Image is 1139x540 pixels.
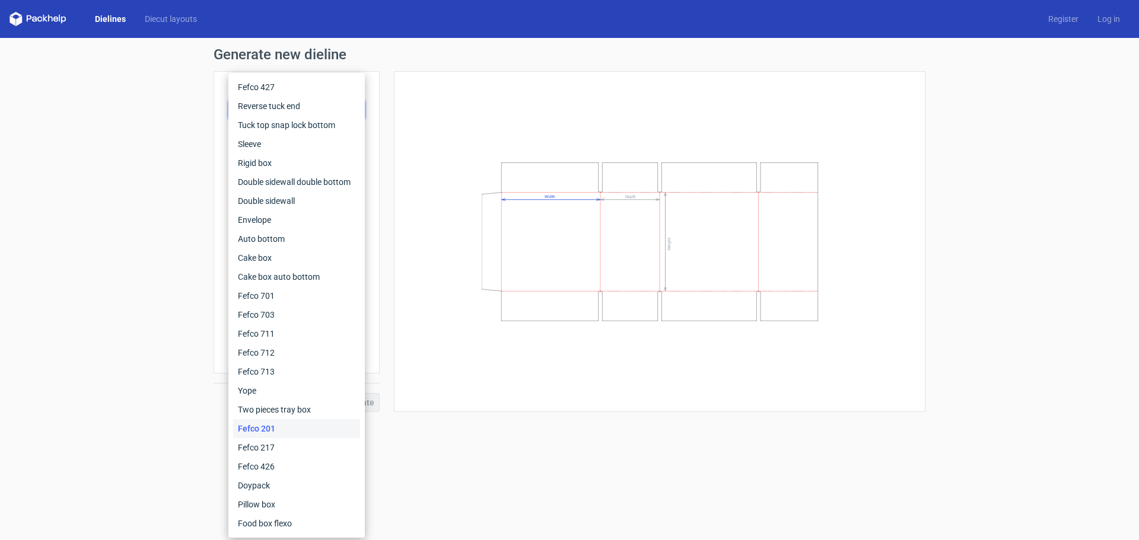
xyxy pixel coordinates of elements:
[233,457,360,476] div: Fefco 426
[233,191,360,210] div: Double sidewall
[667,238,672,250] text: Height
[233,343,360,362] div: Fefco 712
[233,172,360,191] div: Double sidewall double bottom
[233,267,360,286] div: Cake box auto bottom
[85,13,135,25] a: Dielines
[233,248,360,267] div: Cake box
[233,381,360,400] div: Yope
[233,154,360,172] div: Rigid box
[233,116,360,135] div: Tuck top snap lock bottom
[1039,13,1088,25] a: Register
[545,194,555,199] text: Width
[233,324,360,343] div: Fefco 711
[233,400,360,419] div: Two pieces tray box
[233,514,360,533] div: Food box flexo
[233,78,360,97] div: Fefco 427
[135,13,206,25] a: Diecut layouts
[233,97,360,116] div: Reverse tuck end
[233,210,360,229] div: Envelope
[233,135,360,154] div: Sleeve
[233,229,360,248] div: Auto bottom
[1088,13,1130,25] a: Log in
[233,495,360,514] div: Pillow box
[233,438,360,457] div: Fefco 217
[233,305,360,324] div: Fefco 703
[233,362,360,381] div: Fefco 713
[233,476,360,495] div: Doypack
[625,194,636,199] text: Depth
[214,47,925,62] h1: Generate new dieline
[233,419,360,438] div: Fefco 201
[233,286,360,305] div: Fefco 701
